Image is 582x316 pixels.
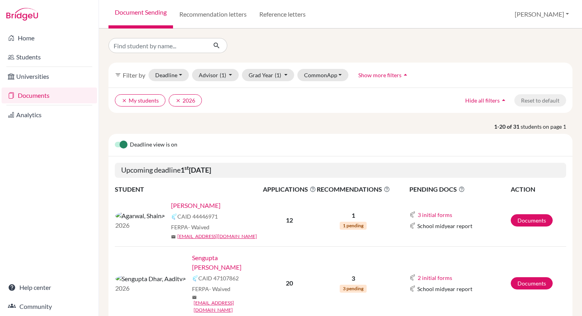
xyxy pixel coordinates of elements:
span: CAID 44446971 [177,212,218,221]
a: Sengupta [PERSON_NAME] [192,253,268,272]
button: Grad Year(1) [242,69,294,81]
span: 1 pending [340,222,367,230]
a: [EMAIL_ADDRESS][DOMAIN_NAME] [177,233,257,240]
p: 1 [317,211,390,220]
i: arrow_drop_up [401,71,409,79]
button: [PERSON_NAME] [511,7,572,22]
a: Community [2,299,97,314]
img: Common App logo [192,275,198,282]
i: clear [122,98,127,103]
span: - Waived [209,286,230,292]
b: 20 [286,279,293,287]
span: School midyear report [417,222,472,230]
span: APPLICATIONS [263,185,316,194]
a: Documents [511,214,553,227]
sup: st [184,165,189,171]
img: Bridge-U [6,8,38,21]
span: PENDING DOCS [409,185,510,194]
a: Students [2,49,97,65]
i: clear [175,98,181,103]
img: Agarwal, Shaina [115,211,165,221]
span: CAID 47107862 [198,274,239,282]
span: Show more filters [358,72,401,78]
span: mail [192,295,197,300]
a: Documents [2,88,97,103]
img: Common App logo [409,223,416,229]
p: 2026 [115,284,186,293]
strong: 1-20 of 31 [494,122,521,131]
button: 2 initial forms [417,273,453,282]
button: Advisor(1) [192,69,239,81]
th: STUDENT [115,184,262,194]
span: (1) [275,72,281,78]
span: mail [171,234,176,239]
b: 12 [286,216,293,224]
p: 2026 [115,221,165,230]
a: [PERSON_NAME] [171,201,221,210]
span: RECOMMENDATIONS [317,185,390,194]
button: clearMy students [115,94,165,107]
img: Sengupta Dhar, Aaditya [115,274,186,284]
img: Common App logo [409,274,416,281]
span: School midyear report [417,285,472,293]
a: Help center [2,280,97,295]
button: CommonApp [297,69,349,81]
button: 3 initial forms [417,210,453,219]
th: ACTION [510,184,566,194]
button: Hide all filtersarrow_drop_up [458,94,514,107]
a: Universities [2,69,97,84]
span: Deadline view is on [130,140,177,150]
i: filter_list [115,72,121,78]
a: Documents [511,277,553,289]
i: arrow_drop_up [500,96,508,104]
button: Deadline [148,69,189,81]
a: Home [2,30,97,46]
p: 3 [317,274,390,283]
button: Reset to default [514,94,566,107]
button: clear2026 [169,94,202,107]
a: Analytics [2,107,97,123]
button: Show more filtersarrow_drop_up [352,69,416,81]
span: Hide all filters [465,97,500,104]
input: Find student by name... [108,38,207,53]
img: Common App logo [409,211,416,218]
span: 3 pending [340,285,367,293]
img: Common App logo [409,286,416,292]
a: [EMAIL_ADDRESS][DOMAIN_NAME] [194,299,268,314]
h5: Upcoming deadline [115,163,566,178]
span: FERPA [192,285,230,293]
span: students on page 1 [521,122,572,131]
b: 1 [DATE] [181,166,211,174]
span: - Waived [188,224,209,230]
span: FERPA [171,223,209,231]
span: Filter by [123,71,145,79]
img: Common App logo [171,213,177,220]
span: (1) [220,72,226,78]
